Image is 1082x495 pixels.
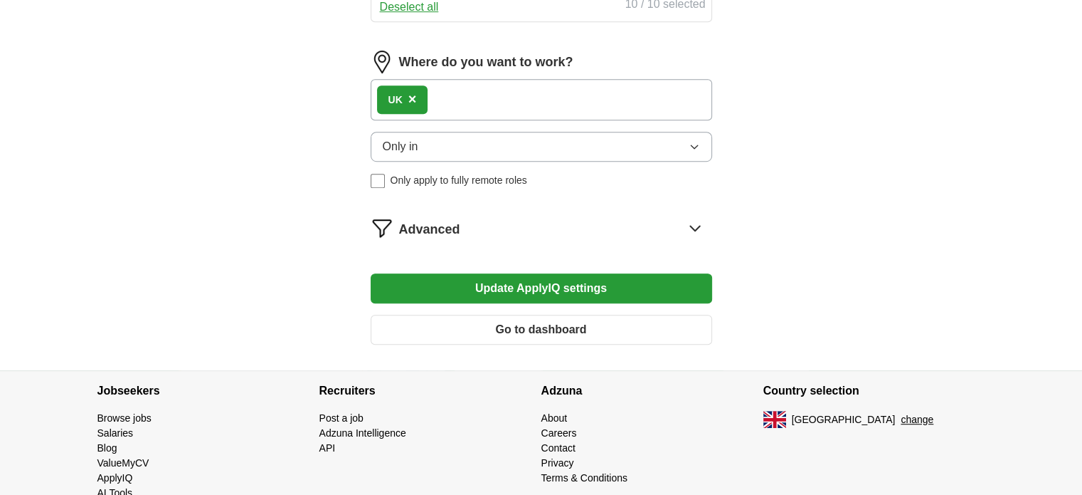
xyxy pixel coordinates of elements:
[763,411,786,428] img: UK flag
[383,138,418,155] span: Only in
[97,472,133,484] a: ApplyIQ
[408,91,417,107] span: ×
[371,132,712,162] button: Only in
[371,174,385,188] input: Only apply to fully remote roles
[371,315,712,345] button: Go to dashboard
[319,427,406,439] a: Adzuna Intelligence
[541,442,576,454] a: Contact
[541,412,568,424] a: About
[97,412,152,424] a: Browse jobs
[399,220,460,239] span: Advanced
[319,442,336,454] a: API
[541,427,577,439] a: Careers
[97,442,117,454] a: Blog
[901,412,933,427] button: change
[541,457,574,469] a: Privacy
[319,412,364,424] a: Post a job
[408,89,417,110] button: ×
[541,472,627,484] a: Terms & Conditions
[399,53,573,72] label: Where do you want to work?
[97,427,134,439] a: Salaries
[763,371,985,411] h4: Country selection
[371,273,712,303] button: Update ApplyIQ settings
[97,457,149,469] a: ValueMyCV
[371,51,393,73] img: location.png
[391,173,527,188] span: Only apply to fully remote roles
[371,217,393,239] img: filter
[792,412,896,427] span: [GEOGRAPHIC_DATA]
[388,93,403,108] div: UK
